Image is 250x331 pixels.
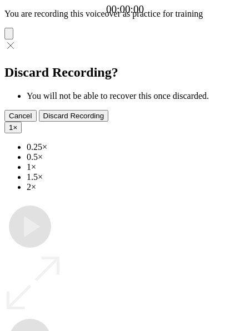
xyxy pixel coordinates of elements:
li: 0.5× [27,152,246,162]
button: Discard Recording [39,110,109,122]
p: You are recording this voiceover as practice for training [4,9,246,19]
li: 1× [27,162,246,172]
li: 0.25× [27,142,246,152]
button: Cancel [4,110,37,122]
li: 1.5× [27,172,246,182]
li: You will not be able to recover this once discarded. [27,91,246,101]
li: 2× [27,182,246,192]
h2: Discard Recording? [4,65,246,80]
span: 1 [9,123,13,132]
a: 00:00:00 [106,3,144,16]
button: 1× [4,122,22,133]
